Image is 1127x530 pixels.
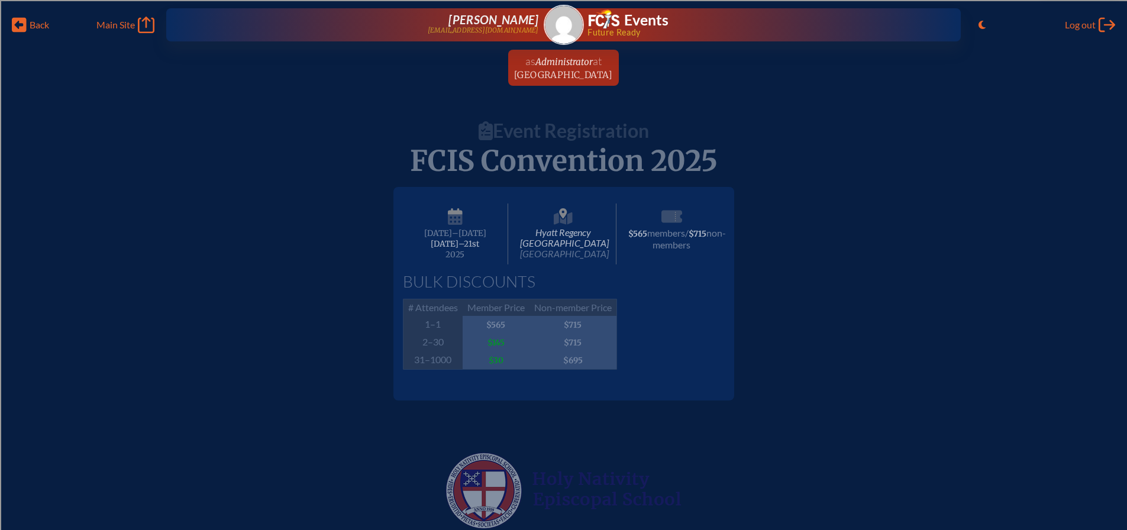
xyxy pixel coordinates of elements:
[452,228,486,238] span: –[DATE]
[403,334,463,351] span: 2–30
[403,299,463,316] span: # Attendees
[529,334,617,351] span: $715
[647,227,685,238] span: members
[431,239,479,249] span: [DATE]–⁠21st
[685,227,689,238] span: /
[463,316,529,334] span: $565
[689,229,706,239] span: $715
[511,203,616,264] span: Hyatt Regency [GEOGRAPHIC_DATA]
[520,248,609,259] span: [GEOGRAPHIC_DATA]
[424,228,452,238] span: [DATE]
[463,351,529,370] span: $30
[463,334,529,351] span: $145
[653,227,726,250] span: non-members
[529,299,617,316] span: Non-member Price
[628,229,647,239] span: $565
[403,351,463,370] span: 31–1000
[403,316,463,334] span: 1–1
[463,299,529,316] span: Member Price
[412,250,499,259] span: 2025
[403,274,725,290] h1: Bulk Discounts
[1065,19,1096,31] span: Log out
[529,351,617,370] span: $695
[529,316,617,334] span: $715
[30,19,49,31] span: Back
